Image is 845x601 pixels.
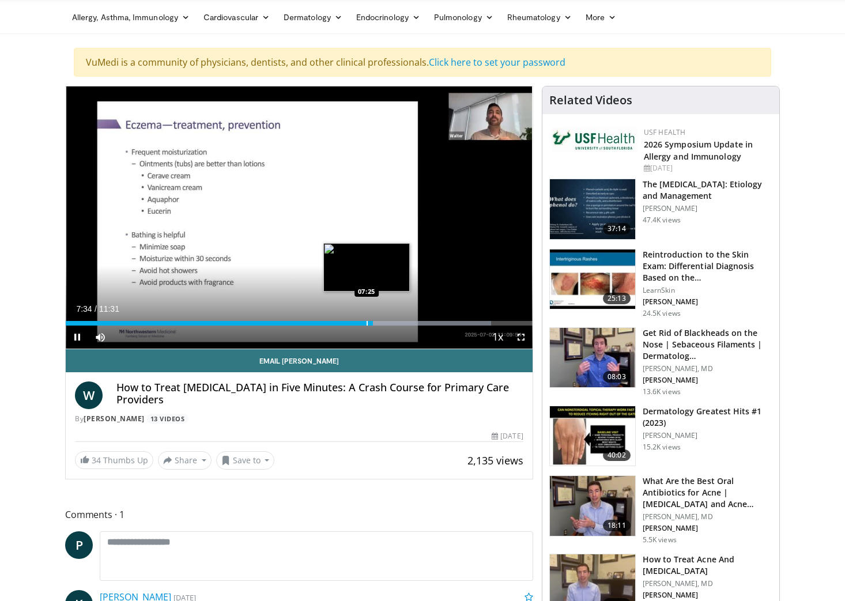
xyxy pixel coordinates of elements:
p: 24.5K views [643,309,681,318]
a: Dermatology [277,6,349,29]
span: 7:34 [76,304,92,313]
img: c5af237d-e68a-4dd3-8521-77b3daf9ece4.150x105_q85_crop-smart_upscale.jpg [550,179,635,239]
p: [PERSON_NAME], MD [643,579,772,588]
a: 40:02 Dermatology Greatest Hits #1 (2023) [PERSON_NAME] 15.2K views [549,406,772,467]
div: Progress Bar [66,321,533,326]
img: 54dc8b42-62c8-44d6-bda4-e2b4e6a7c56d.150x105_q85_crop-smart_upscale.jpg [550,328,635,388]
p: [PERSON_NAME] [643,431,772,440]
a: W [75,381,103,409]
h3: Dermatology Greatest Hits #1 (2023) [643,406,772,429]
a: 2026 Symposium Update in Allergy and Immunology [644,139,753,162]
img: cd394936-f734-46a2-a1c5-7eff6e6d7a1f.150x105_q85_crop-smart_upscale.jpg [550,476,635,536]
button: Save to [216,451,275,470]
div: [DATE] [492,431,523,441]
img: 167f4955-2110-4677-a6aa-4d4647c2ca19.150x105_q85_crop-smart_upscale.jpg [550,406,635,466]
span: 2,135 views [467,453,523,467]
p: [PERSON_NAME] [643,297,772,307]
button: Fullscreen [510,326,533,349]
a: Pulmonology [427,6,500,29]
button: Playback Rate [486,326,510,349]
a: 34 Thumbs Up [75,451,153,469]
p: 5.5K views [643,535,677,545]
span: 18:11 [603,520,631,531]
a: More [579,6,623,29]
a: 37:14 The [MEDICAL_DATA]: Etiology and Management [PERSON_NAME] 47.4K views [549,179,772,240]
p: 47.4K views [643,216,681,225]
p: [PERSON_NAME] [643,591,772,600]
p: 13.6K views [643,387,681,396]
img: image.jpeg [323,243,410,292]
a: Allergy, Asthma, Immunology [65,6,197,29]
span: 37:14 [603,223,631,235]
a: USF Health [644,127,686,137]
p: [PERSON_NAME] [643,376,772,385]
a: 18:11 What Are the Best Oral Antibiotics for Acne | [MEDICAL_DATA] and Acne… [PERSON_NAME], MD [P... [549,475,772,545]
div: VuMedi is a community of physicians, dentists, and other clinical professionals. [74,48,771,77]
a: [PERSON_NAME] [84,414,145,424]
a: 13 Videos [146,414,188,424]
a: 08:03 Get Rid of Blackheads on the Nose | Sebaceous Filaments | Dermatolog… [PERSON_NAME], MD [PE... [549,327,772,396]
div: [DATE] [644,163,770,173]
span: Comments 1 [65,507,533,522]
h4: Related Videos [549,93,632,107]
p: [PERSON_NAME], MD [643,364,772,373]
p: 15.2K views [643,443,681,452]
a: Email [PERSON_NAME] [66,349,533,372]
a: Endocrinology [349,6,427,29]
img: 022c50fb-a848-4cac-a9d8-ea0906b33a1b.150x105_q85_crop-smart_upscale.jpg [550,250,635,309]
a: 25:13 Reintroduction to the Skin Exam: Differential Diagnosis Based on the… LearnSkin [PERSON_NAM... [549,249,772,318]
a: Rheumatology [500,6,579,29]
img: 6ba8804a-8538-4002-95e7-a8f8012d4a11.png.150x105_q85_autocrop_double_scale_upscale_version-0.2.jpg [552,127,638,153]
span: 11:31 [99,304,119,313]
span: 08:03 [603,371,631,383]
p: [PERSON_NAME], MD [643,512,772,521]
h3: The [MEDICAL_DATA]: Etiology and Management [643,179,772,202]
span: 25:13 [603,293,631,304]
p: [PERSON_NAME] [643,204,772,213]
button: Pause [66,326,89,349]
button: Mute [89,326,112,349]
div: By [75,414,523,424]
a: Click here to set your password [429,56,565,69]
a: P [65,531,93,559]
span: / [95,304,97,313]
a: Cardiovascular [197,6,277,29]
span: 34 [92,455,101,466]
h3: Get Rid of Blackheads on the Nose | Sebaceous Filaments | Dermatolog… [643,327,772,362]
video-js: Video Player [66,86,533,349]
h3: Reintroduction to the Skin Exam: Differential Diagnosis Based on the… [643,249,772,284]
h3: How to Treat Acne And [MEDICAL_DATA] [643,554,772,577]
p: [PERSON_NAME] [643,524,772,533]
button: Share [158,451,212,470]
p: LearnSkin [643,286,772,295]
h3: What Are the Best Oral Antibiotics for Acne | [MEDICAL_DATA] and Acne… [643,475,772,510]
h4: How to Treat [MEDICAL_DATA] in Five Minutes: A Crash Course for Primary Care Providers [116,381,523,406]
span: 40:02 [603,449,631,461]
